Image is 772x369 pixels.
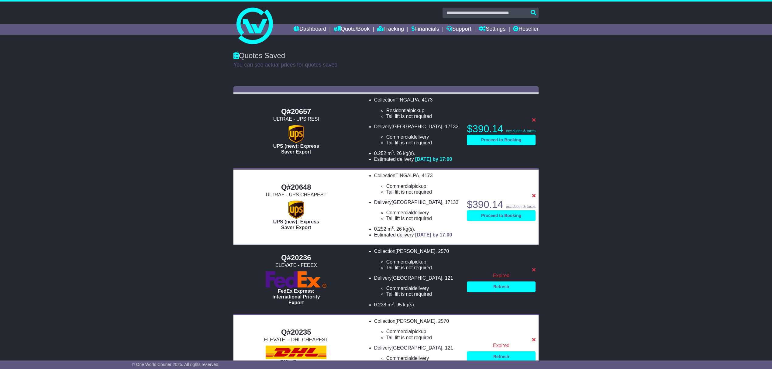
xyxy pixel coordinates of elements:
span: m . [388,302,395,307]
div: Q#20657 [236,107,356,116]
span: exc duties & taxes [506,129,536,133]
span: [PERSON_NAME] [395,249,436,254]
a: Dashboard [294,24,326,35]
sup: 3 [392,226,394,230]
li: Collection [374,318,461,340]
li: Tail lift is not required [386,265,461,271]
li: Tail lift is not required [386,335,461,340]
li: delivery [386,210,461,216]
span: © One World Courier 2025. All rights reserved. [132,362,219,367]
span: m . [388,151,395,156]
span: , 121 [442,345,453,350]
a: Refresh [467,351,536,362]
span: Residential [386,108,410,113]
img: DHL: Express Worldwide Export [266,346,326,359]
span: TINGALPA [395,173,419,178]
li: Delivery [374,124,461,146]
div: ELEVATE - FEDEX [236,262,356,268]
span: 26 [396,226,402,232]
span: $ [467,199,503,210]
p: You can see actual prices for quotes saved [233,62,539,68]
span: Commercial [386,286,412,291]
span: [DATE] by 17:00 [415,157,452,162]
li: delivery [386,285,461,291]
li: Tail lift is not required [386,291,461,297]
li: pickup [386,329,461,334]
span: 390.14 [473,123,503,134]
span: Commercial [386,134,412,140]
div: ULTRAE - UPS RESI [236,116,356,122]
span: , 2570 [436,319,449,324]
li: Tail lift is not required [386,189,461,195]
li: pickup [386,259,461,265]
li: Estimated delivery [374,156,461,162]
div: Expired [467,343,536,348]
span: Commercial [386,184,412,189]
li: Estimated delivery [374,232,461,238]
a: Tracking [377,24,404,35]
li: Collection [374,248,461,271]
li: Collection [374,97,461,119]
span: UPS (new): Express Saver Export [273,143,319,154]
a: Quote/Book [334,24,370,35]
div: ULTRAE - UPS CHEAPEST [236,192,356,198]
span: exc duties & taxes [506,205,536,209]
a: Reseller [513,24,539,35]
span: 0.252 [374,226,386,232]
span: [GEOGRAPHIC_DATA] [391,200,442,205]
a: Financials [412,24,439,35]
img: UPS (new): Express Saver Export [288,201,304,219]
span: , 121 [442,275,453,281]
a: Proceed to Booking [467,135,536,145]
span: [DATE] by 17:00 [415,232,452,237]
span: [GEOGRAPHIC_DATA] [391,275,442,281]
span: , 4173 [419,97,433,102]
span: , 17133 [442,124,458,129]
span: kg(s). [403,151,415,156]
li: pickup [386,183,461,189]
span: Commercial [386,329,412,334]
img: FedEx Express: International Priority Export [266,271,326,288]
span: $ [467,123,503,134]
a: Settings [479,24,505,35]
span: kg(s). [403,302,415,307]
span: [GEOGRAPHIC_DATA] [391,345,442,350]
div: Q#20235 [236,328,356,337]
a: Support [446,24,471,35]
a: Proceed to Booking [467,210,536,221]
li: delivery [386,134,461,140]
span: 26 [396,151,402,156]
li: Tail lift is not required [386,216,461,221]
li: Collection [374,173,461,195]
div: Quotes Saved [233,51,539,60]
li: Tail lift is not required [386,113,461,119]
img: UPS (new): Express Saver Export [288,125,304,143]
sup: 3 [392,150,394,154]
li: Delivery [374,345,461,367]
div: Expired [467,273,536,278]
div: Q#20236 [236,253,356,262]
span: 95 [396,302,402,307]
span: 0.238 [374,302,386,307]
span: , 2570 [436,249,449,254]
span: UPS (new): Express Saver Export [273,219,319,230]
span: kg(s). [403,226,415,232]
span: [GEOGRAPHIC_DATA] [391,124,442,129]
span: m . [388,226,395,232]
div: Q#20648 [236,183,356,192]
span: [PERSON_NAME] [395,319,436,324]
span: 390.14 [473,199,503,210]
a: Refresh [467,281,536,292]
li: Tail lift is not required [386,140,461,146]
span: 0.252 [374,151,386,156]
span: FedEx Express: International Priority Export [272,288,320,305]
li: pickup [386,108,461,113]
span: , 17133 [442,200,458,205]
li: delivery [386,355,461,361]
span: Commercial [386,210,412,215]
div: ELEVATE -- DHL CHEAPEST [236,337,356,343]
li: Delivery [374,275,461,297]
span: , 4173 [419,173,433,178]
span: Commercial [386,356,412,361]
sup: 3 [392,301,394,305]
